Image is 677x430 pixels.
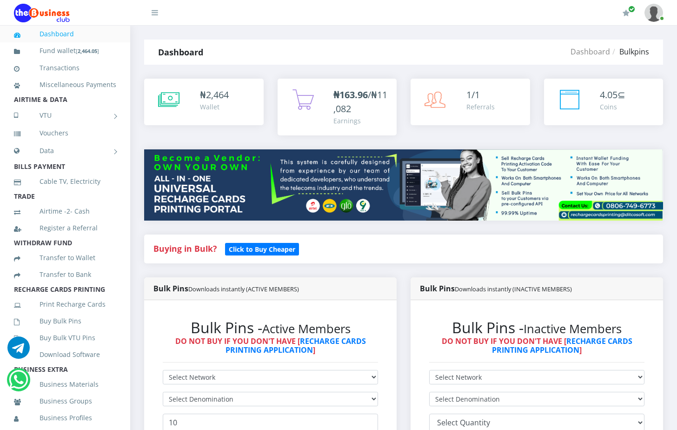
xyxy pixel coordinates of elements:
[466,88,480,101] span: 1/1
[14,4,70,22] img: Logo
[78,47,97,54] b: 2,464.05
[466,102,495,112] div: Referrals
[14,122,116,144] a: Vouchers
[429,319,644,336] h2: Bulk Pins -
[14,407,116,429] a: Business Profiles
[600,102,625,112] div: Coins
[278,79,397,135] a: ₦163.96/₦11,082 Earnings
[7,343,30,359] a: Chat for support
[600,88,625,102] div: ⊆
[14,264,116,285] a: Transfer to Bank
[14,247,116,269] a: Transfer to Wallet
[14,344,116,365] a: Download Software
[175,336,366,355] strong: DO NOT BUY IF YOU DON'T HAVE [ ]
[153,283,299,294] strong: Bulk Pins
[628,6,635,13] span: Renew/Upgrade Subscription
[76,47,99,54] small: [ ]
[442,336,632,355] strong: DO NOT BUY IF YOU DON'T HAVE [ ]
[333,88,368,101] b: ₦163.96
[14,139,116,162] a: Data
[206,88,229,101] span: 2,464
[144,79,264,125] a: ₦2,464 Wallet
[14,310,116,332] a: Buy Bulk Pins
[14,390,116,412] a: Business Groups
[455,285,572,293] small: Downloads instantly (INACTIVE MEMBERS)
[623,9,630,17] i: Renew/Upgrade Subscription
[420,283,572,294] strong: Bulk Pins
[200,88,229,102] div: ₦
[9,376,28,391] a: Chat for support
[600,88,617,101] span: 4.05
[14,74,116,95] a: Miscellaneous Payments
[14,57,116,79] a: Transactions
[333,116,388,126] div: Earnings
[14,23,116,45] a: Dashboard
[571,47,610,57] a: Dashboard
[188,285,299,293] small: Downloads instantly (ACTIVE MEMBERS)
[333,88,387,115] span: /₦11,082
[14,171,116,192] a: Cable TV, Electricity
[229,245,295,254] b: Click to Buy Cheaper
[14,104,116,127] a: VTU
[200,102,229,112] div: Wallet
[610,46,649,57] li: Bulkpins
[524,321,622,337] small: Inactive Members
[14,294,116,315] a: Print Recharge Cards
[14,40,116,62] a: Fund wallet[2,464.05]
[262,321,351,337] small: Active Members
[14,374,116,395] a: Business Materials
[411,79,530,125] a: 1/1 Referrals
[144,149,663,221] img: multitenant_rcp.png
[14,217,116,239] a: Register a Referral
[14,201,116,222] a: Airtime -2- Cash
[158,47,203,58] strong: Dashboard
[644,4,663,22] img: User
[492,336,632,355] a: RECHARGE CARDS PRINTING APPLICATION
[225,243,299,254] a: Click to Buy Cheaper
[153,243,217,254] strong: Buying in Bulk?
[226,336,366,355] a: RECHARGE CARDS PRINTING APPLICATION
[163,319,378,336] h2: Bulk Pins -
[14,327,116,349] a: Buy Bulk VTU Pins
